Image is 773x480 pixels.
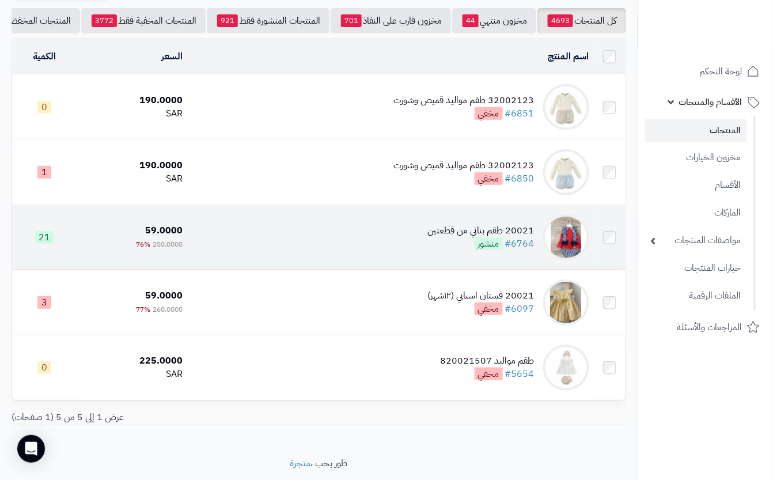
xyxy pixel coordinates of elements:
[81,8,206,33] a: المنتجات المخفية فقط3772
[543,149,589,195] img: 32002123 طقم مواليد قميص وشورت
[645,58,766,85] a: لوحة التحكم
[645,173,747,198] a: الأقسام
[505,172,535,186] a: #6850
[33,50,56,63] a: الكمية
[37,296,51,309] span: 3
[645,313,766,341] a: المراجعات والأسئلة
[17,435,45,463] div: Open Intercom Messenger
[161,50,183,63] a: السعر
[35,231,54,244] span: 21
[81,354,183,368] div: 225.0000
[394,94,535,107] div: 32002123 طقم مواليد قميص وشورت
[217,14,238,27] span: 921
[645,145,747,170] a: مخزون الخيارات
[341,14,362,27] span: 701
[679,94,742,110] span: الأقسام والمنتجات
[145,224,183,237] span: 59.0000
[548,50,589,63] a: اسم المنتج
[645,228,747,253] a: مواصفات المنتجات
[331,8,451,33] a: مخزون قارب على النفاذ701
[475,107,503,120] span: مخفي
[136,304,150,315] span: 77%
[81,94,183,107] div: 190.0000
[475,368,503,380] span: مخفي
[153,239,183,250] span: 250.0000
[475,237,503,250] span: منشور
[645,201,747,225] a: الماركات
[548,14,573,27] span: 4693
[505,302,535,316] a: #6097
[428,224,535,237] div: 20021 طقم بناتي من قطعتين
[452,8,536,33] a: مخزون منتهي44
[645,119,747,142] a: المنتجات
[505,237,535,251] a: #6764
[37,101,51,114] span: 0
[290,456,311,470] a: متجرة
[153,304,183,315] span: 260.0000
[543,279,589,326] img: 20021 فستان اسباني (١٢شهر)
[475,303,503,315] span: مخفي
[475,172,503,185] span: مخفي
[37,361,51,374] span: 0
[543,84,589,130] img: 32002123 طقم مواليد قميص وشورت
[81,107,183,120] div: SAR
[505,367,535,381] a: #5654
[207,8,329,33] a: المنتجات المنشورة فقط921
[695,31,762,55] img: logo-2.png
[428,289,535,303] div: 20021 فستان اسباني (١٢شهر)
[677,319,742,335] span: المراجعات والأسئلة
[81,368,183,381] div: SAR
[505,107,535,120] a: #6851
[463,14,479,27] span: 44
[543,214,589,260] img: 20021 طقم بناتي من قطعتين
[136,239,150,250] span: 76%
[81,172,183,186] div: SAR
[537,8,626,33] a: كل المنتجات4693
[145,289,183,303] span: 59.0000
[441,354,535,368] div: طقم مواليد 820021507
[394,159,535,172] div: 32002123 طقم مواليد قميص وشورت
[92,14,117,27] span: 3772
[645,284,747,308] a: الملفات الرقمية
[37,166,51,179] span: 1
[645,256,747,281] a: خيارات المنتجات
[543,345,589,391] img: طقم مواليد 820021507
[81,159,183,172] div: 190.0000
[700,63,742,80] span: لوحة التحكم
[3,411,319,424] div: عرض 1 إلى 5 من 5 (1 صفحات)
